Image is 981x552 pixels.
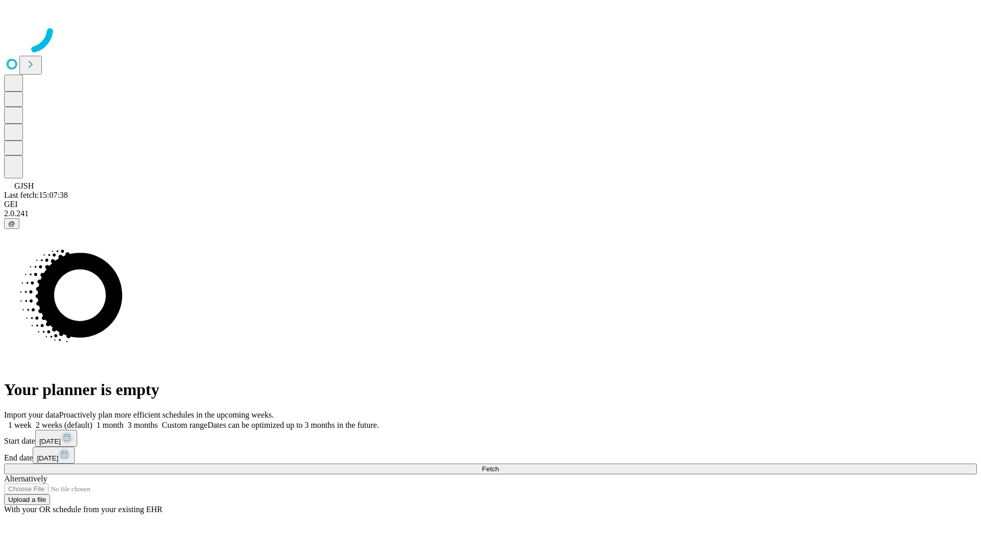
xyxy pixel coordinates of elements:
[207,421,379,429] span: Dates can be optimized up to 3 months in the future.
[4,464,977,474] button: Fetch
[14,181,34,190] span: GJSH
[4,191,68,199] span: Last fetch: 15:07:38
[36,421,92,429] span: 2 weeks (default)
[4,505,162,514] span: With your OR schedule from your existing EHR
[4,218,19,229] button: @
[4,474,47,483] span: Alternatively
[37,454,58,462] span: [DATE]
[4,430,977,447] div: Start date
[39,438,61,445] span: [DATE]
[97,421,124,429] span: 1 month
[4,209,977,218] div: 2.0.241
[128,421,158,429] span: 3 months
[4,494,50,505] button: Upload a file
[4,200,977,209] div: GEI
[59,410,274,419] span: Proactively plan more efficient schedules in the upcoming weeks.
[4,410,59,419] span: Import your data
[482,465,499,473] span: Fetch
[8,421,32,429] span: 1 week
[4,380,977,399] h1: Your planner is empty
[162,421,207,429] span: Custom range
[33,447,75,464] button: [DATE]
[35,430,77,447] button: [DATE]
[8,220,15,227] span: @
[4,447,977,464] div: End date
